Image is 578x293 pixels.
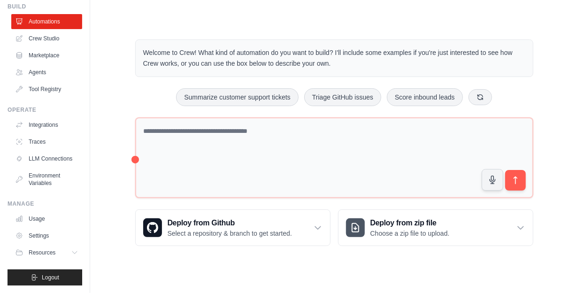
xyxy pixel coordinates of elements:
[370,229,450,238] p: Choose a zip file to upload.
[11,134,82,149] a: Traces
[8,270,82,285] button: Logout
[8,200,82,208] div: Manage
[304,88,381,106] button: Triage GitHub issues
[42,274,59,281] span: Logout
[176,88,298,106] button: Summarize customer support tickets
[11,65,82,80] a: Agents
[11,168,82,191] a: Environment Variables
[11,151,82,166] a: LLM Connections
[11,228,82,243] a: Settings
[143,47,525,69] p: Welcome to Crew! What kind of automation do you want to build? I'll include some examples if you'...
[29,249,55,256] span: Resources
[8,106,82,114] div: Operate
[11,48,82,63] a: Marketplace
[11,14,82,29] a: Automations
[11,117,82,132] a: Integrations
[8,3,82,10] div: Build
[531,248,578,293] iframe: Chat Widget
[11,82,82,97] a: Tool Registry
[11,245,82,260] button: Resources
[531,248,578,293] div: チャットウィジェット
[11,31,82,46] a: Crew Studio
[168,229,292,238] p: Select a repository & branch to get started.
[387,88,463,106] button: Score inbound leads
[11,211,82,226] a: Usage
[168,217,292,229] h3: Deploy from Github
[370,217,450,229] h3: Deploy from zip file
